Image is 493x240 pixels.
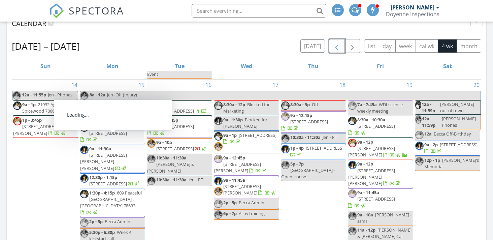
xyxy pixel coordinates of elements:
a: 9a - 11:45a [STREET_ADDRESS] [348,189,395,208]
span: 10:30a - 11:30a [156,155,187,161]
span: 21932 Agarito Ln, Spicewood 78669 [22,101,72,114]
span: 12:30p - 1:15p [89,174,117,180]
a: 1p - 4p [STREET_ADDRESS] [281,144,346,159]
span: WDI science weekly meeting [357,101,403,114]
a: 1p - 4p [STREET_ADDRESS] [290,145,343,157]
span: 9a - 12:45p [156,117,178,123]
span: [STREET_ADDRESS][PERSON_NAME] [348,145,395,158]
span: 10:30a - 11:30a [290,134,321,140]
span: Becca Admin [105,218,130,224]
a: Go to September 19, 2025 [405,80,414,90]
span: Off [312,101,318,108]
a: 12:30p - 1:15p [STREET_ADDRESS] [89,174,140,187]
img: img_3490.jpeg [80,101,89,110]
img: img_9048.jpg [214,200,223,208]
span: 609 Peaceful [GEOGRAPHIC_DATA] , [GEOGRAPHIC_DATA] 78633 [80,190,142,209]
span: 9a - 12:45p [223,155,245,161]
a: 9a - 12p [STREET_ADDRESS][PERSON_NAME] [348,138,413,160]
input: Search everything... [192,4,326,18]
span: Blocked for [PERSON_NAME] [223,117,267,129]
span: [GEOGRAPHIC_DATA] - Open House [281,167,335,180]
span: [STREET_ADDRESS][PERSON_NAME][PERSON_NAME] [80,152,127,171]
img: img_9048.jpg [415,131,424,139]
a: 9a - 11:45a [STREET_ADDRESS][PERSON_NAME] [214,176,279,198]
a: 8:30a - 11:15a [STREET_ADDRESS] [80,101,127,120]
img: heidi_headshot_1.jpg [348,227,357,235]
a: 9a - 11:30a [STREET_ADDRESS][PERSON_NAME][PERSON_NAME] [80,146,127,171]
span: 10:30a - 11:30a [156,177,187,183]
a: SPECTORA [49,9,124,23]
a: Go to September 18, 2025 [338,80,347,90]
img: heidi_headshot_1.jpg [214,187,223,196]
span: 5:30p - 6:30p [89,229,115,235]
span: Calendar [12,19,46,28]
span: [STREET_ADDRESS] [89,108,127,114]
span: BNI Networking/fundraising Event [147,58,204,77]
a: 9a - 11:45a [STREET_ADDRESS][PERSON_NAME] [223,177,276,196]
button: week [395,39,416,53]
a: 9a - 2p [STREET_ADDRESS] [415,141,480,156]
img: img_2616.jpg [80,190,89,198]
img: headshotfinal.jpeg [147,177,156,185]
span: 9a - 10a [357,212,373,218]
button: list [364,39,379,53]
a: 9a - 1p [STREET_ADDRESS] [214,131,279,153]
img: img_9048.jpg [80,218,89,227]
span: 9a - 1:30p [223,117,243,123]
a: Tuesday [173,61,186,71]
img: image000001a.jpg [80,174,89,183]
img: image000001a.jpg [80,146,89,154]
button: Next [344,39,360,53]
span: 8:30a - 12p [223,101,245,108]
h2: [DATE] – [DATE] [12,39,80,53]
span: 8a - 10a [156,101,172,108]
span: [STREET_ADDRESS] [89,130,127,136]
span: 12a - 11:59p [422,115,440,129]
a: 8a - 10a [STREET_ADDRESS] [147,100,212,116]
span: [STREET_ADDRESS][PERSON_NAME] [223,183,261,196]
span: 1p - 3:45p [22,117,42,123]
a: 8:30a - 11:15a [STREET_ADDRESS] [80,100,145,122]
span: Alloy training [239,210,265,216]
span: [STREET_ADDRESS] [440,142,478,148]
span: 7a - 7:45a [357,101,377,108]
span: Jen -Off (Injury) [107,92,137,98]
span: [STREET_ADDRESS] [156,146,194,152]
span: 12a - 11:55p [22,91,46,100]
span: [STREET_ADDRESS] [156,123,194,129]
a: 9a - 1p [STREET_ADDRESS] [223,132,276,145]
img: img_9048.jpg [348,189,357,198]
span: Jen - Phones [48,92,72,98]
img: heidi_headshot_1.jpg [214,142,223,151]
img: image000001a.jpg [415,142,424,150]
span: [STREET_ADDRESS] [239,132,276,138]
a: Monday [105,61,120,71]
a: 1p - 3:45p [STREET_ADDRESS][PERSON_NAME] [13,117,66,136]
a: 9a - 12:15p [STREET_ADDRESS] [281,111,346,133]
a: 9a - 10a [STREET_ADDRESS] [147,138,212,153]
img: img_2616.jpg [214,132,223,141]
button: 4 wk [438,39,457,53]
span: 9a - 10a [156,139,172,145]
a: Go to September 14, 2025 [70,80,79,90]
img: headshotfinal.jpeg [80,91,89,100]
span: 8:30a - 9p [290,101,310,108]
img: img_9048.jpg [147,117,156,125]
img: heidi_headshot_1.jpg [415,115,422,124]
span: Becca Admin [239,200,264,206]
span: 9a - 1p [22,101,36,108]
button: cal wk [416,39,438,53]
img: image000001a.jpg [348,161,357,169]
span: [PERSON_NAME] - ssm1 [357,212,412,224]
button: Previous [329,39,345,53]
button: day [379,39,396,53]
span: Jen - PT [189,177,203,183]
a: 9a - 1p 21932 Agarito Ln, Spicewood 78669 [13,100,78,116]
span: 2p - 5p [89,218,103,224]
a: 9a - 12p [STREET_ADDRESS][PERSON_NAME] [348,139,408,158]
span: [PERSON_NAME] & [PERSON_NAME] Call [357,227,412,239]
span: Becca Off-Birthday [434,131,471,137]
img: heidi_headshot_1.jpg [214,210,223,219]
div: [PERSON_NAME] [391,4,434,11]
span: 1p - 4p [290,145,304,151]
